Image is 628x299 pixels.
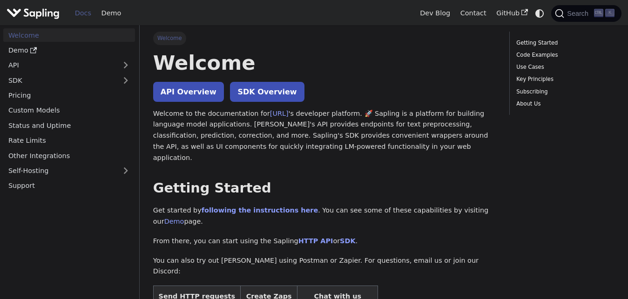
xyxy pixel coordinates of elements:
a: HTTP API [298,237,333,245]
a: Key Principles [516,75,611,84]
a: following the instructions here [202,206,318,214]
span: Welcome [153,32,186,45]
button: Search (Ctrl+K) [551,5,621,22]
a: GitHub [491,6,533,20]
a: Contact [455,6,492,20]
a: Custom Models [3,104,135,117]
a: Getting Started [516,39,611,47]
a: Status and Uptime [3,119,135,132]
kbd: K [605,9,614,17]
button: Expand sidebar category 'SDK' [116,73,135,87]
p: From there, you can start using the Sapling or . [153,236,496,247]
a: Other Integrations [3,149,135,162]
a: SDK [3,73,116,87]
a: Dev Blog [415,6,455,20]
h1: Welcome [153,50,496,75]
a: API [3,59,116,72]
a: Pricing [3,89,135,102]
a: Demo [3,44,135,57]
a: Demo [96,6,126,20]
a: SDK Overview [230,82,304,102]
a: Code Examples [516,51,611,60]
p: Welcome to the documentation for 's developer platform. 🚀 Sapling is a platform for building lang... [153,108,496,164]
a: Demo [164,218,184,225]
nav: Breadcrumbs [153,32,496,45]
a: SDK [340,237,355,245]
a: Self-Hosting [3,164,135,178]
button: Switch between dark and light mode (currently system mode) [533,7,547,20]
img: Sapling.ai [7,7,60,20]
span: Search [564,10,594,17]
a: Use Cases [516,63,611,72]
a: API Overview [153,82,224,102]
a: Support [3,179,135,193]
a: [URL] [270,110,289,117]
a: Subscribing [516,87,611,96]
a: Welcome [3,28,135,42]
a: Docs [70,6,96,20]
a: Sapling.ai [7,7,63,20]
p: Get started by . You can see some of these capabilities by visiting our page. [153,205,496,227]
a: Rate Limits [3,134,135,147]
p: You can also try out [PERSON_NAME] using Postman or Zapier. For questions, email us or join our D... [153,255,496,278]
button: Expand sidebar category 'API' [116,59,135,72]
h2: Getting Started [153,180,496,197]
a: About Us [516,100,611,108]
